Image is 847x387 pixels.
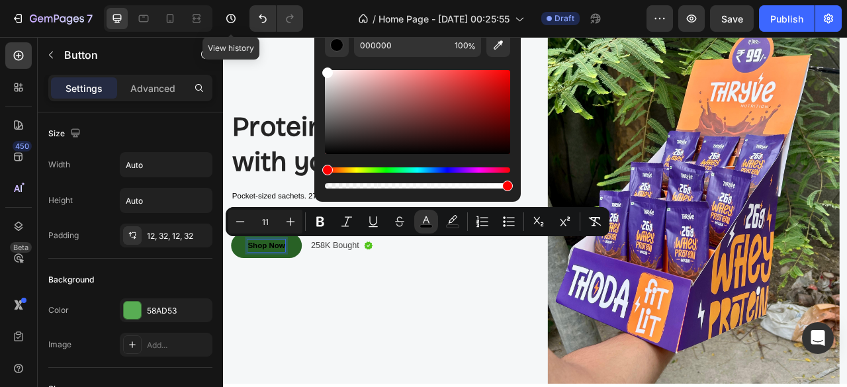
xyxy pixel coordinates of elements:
button: 7 [5,5,99,32]
button: View history [218,5,244,32]
div: Publish [770,12,803,26]
div: Beta [10,242,32,253]
div: 450 [13,141,32,151]
span: % [468,39,476,54]
span: Draft [555,13,574,24]
div: Open Intercom Messenger [802,322,834,354]
button: Publish [759,5,815,32]
p: Advanced [130,81,175,95]
button: Save [710,5,754,32]
div: Color [48,304,69,316]
input: E.g FFFFFF [354,33,449,57]
input: Auto [120,189,212,212]
div: Height [48,194,73,206]
div: Padding [48,230,79,241]
p: 7 [87,11,93,26]
span: Save [721,13,743,24]
div: 12, 32, 12, 32 [147,230,209,242]
div: Size [48,125,83,143]
iframe: Design area [223,37,847,387]
input: Auto [120,153,212,177]
div: Hue [325,167,510,173]
span: Home Page - [DATE] 00:25:55 [379,12,510,26]
p: Button [64,47,177,63]
div: Background [48,274,94,286]
div: Editor contextual toolbar [226,207,609,236]
span: / [373,12,376,26]
div: Image [48,339,71,351]
div: Undo/Redo [249,5,303,32]
div: Width [48,159,70,171]
div: 58AD53 [147,305,209,317]
p: Settings [66,81,103,95]
div: Add... [147,339,209,351]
